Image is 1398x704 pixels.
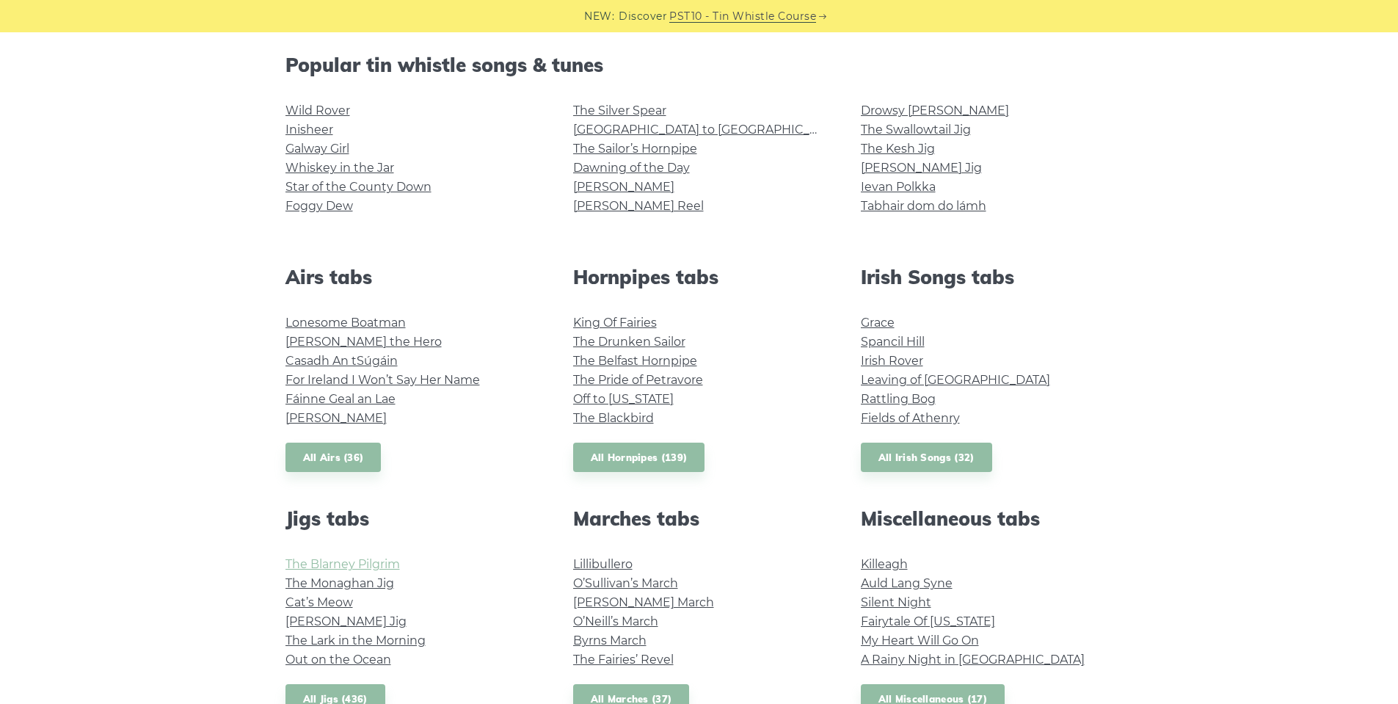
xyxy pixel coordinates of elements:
a: The Swallowtail Jig [861,123,971,137]
a: All Airs (36) [285,443,382,473]
a: Off to [US_STATE] [573,392,674,406]
h2: Jigs tabs [285,507,538,530]
a: The Silver Spear [573,104,666,117]
a: Byrns March [573,634,647,647]
a: Inisheer [285,123,333,137]
a: The Blackbird [573,411,654,425]
a: Spancil Hill [861,335,925,349]
a: Killeagh [861,557,908,571]
a: The Belfast Hornpipe [573,354,697,368]
a: Galway Girl [285,142,349,156]
a: O’Neill’s March [573,614,658,628]
a: Fields of Athenry [861,411,960,425]
h2: Irish Songs tabs [861,266,1113,289]
h2: Airs tabs [285,266,538,289]
a: Out on the Ocean [285,653,391,667]
a: Grace [861,316,895,330]
a: The Monaghan Jig [285,576,394,590]
a: Irish Rover [861,354,923,368]
a: For Ireland I Won’t Say Her Name [285,373,480,387]
a: Whiskey in the Jar [285,161,394,175]
a: O’Sullivan’s March [573,576,678,590]
a: [PERSON_NAME] the Hero [285,335,442,349]
a: Auld Lang Syne [861,576,953,590]
a: Tabhair dom do lámh [861,199,986,213]
a: The Pride of Petravore [573,373,703,387]
a: [PERSON_NAME] [285,411,387,425]
span: Discover [619,8,667,25]
a: Foggy Dew [285,199,353,213]
a: [PERSON_NAME] Jig [285,614,407,628]
a: [PERSON_NAME] Reel [573,199,704,213]
h2: Marches tabs [573,507,826,530]
a: Fairytale Of [US_STATE] [861,614,995,628]
a: The Blarney Pilgrim [285,557,400,571]
a: The Kesh Jig [861,142,935,156]
h2: Popular tin whistle songs & tunes [285,54,1113,76]
a: Casadh An tSúgáin [285,354,398,368]
a: King Of Fairies [573,316,657,330]
a: The Sailor’s Hornpipe [573,142,697,156]
a: [PERSON_NAME] Jig [861,161,982,175]
a: Dawning of the Day [573,161,690,175]
a: PST10 - Tin Whistle Course [669,8,816,25]
a: Lillibullero [573,557,633,571]
a: Star of the County Down [285,180,432,194]
a: The Lark in the Morning [285,634,426,647]
a: Silent Night [861,595,931,609]
a: [GEOGRAPHIC_DATA] to [GEOGRAPHIC_DATA] [573,123,844,137]
a: Wild Rover [285,104,350,117]
a: [PERSON_NAME] March [573,595,714,609]
a: Lonesome Boatman [285,316,406,330]
a: Drowsy [PERSON_NAME] [861,104,1009,117]
h2: Hornpipes tabs [573,266,826,289]
a: Leaving of [GEOGRAPHIC_DATA] [861,373,1050,387]
a: A Rainy Night in [GEOGRAPHIC_DATA] [861,653,1085,667]
a: All Irish Songs (32) [861,443,992,473]
a: Ievan Polkka [861,180,936,194]
a: [PERSON_NAME] [573,180,674,194]
a: The Drunken Sailor [573,335,685,349]
a: Rattling Bog [861,392,936,406]
a: Fáinne Geal an Lae [285,392,396,406]
a: The Fairies’ Revel [573,653,674,667]
span: NEW: [584,8,614,25]
a: All Hornpipes (139) [573,443,705,473]
h2: Miscellaneous tabs [861,507,1113,530]
a: My Heart Will Go On [861,634,979,647]
a: Cat’s Meow [285,595,353,609]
